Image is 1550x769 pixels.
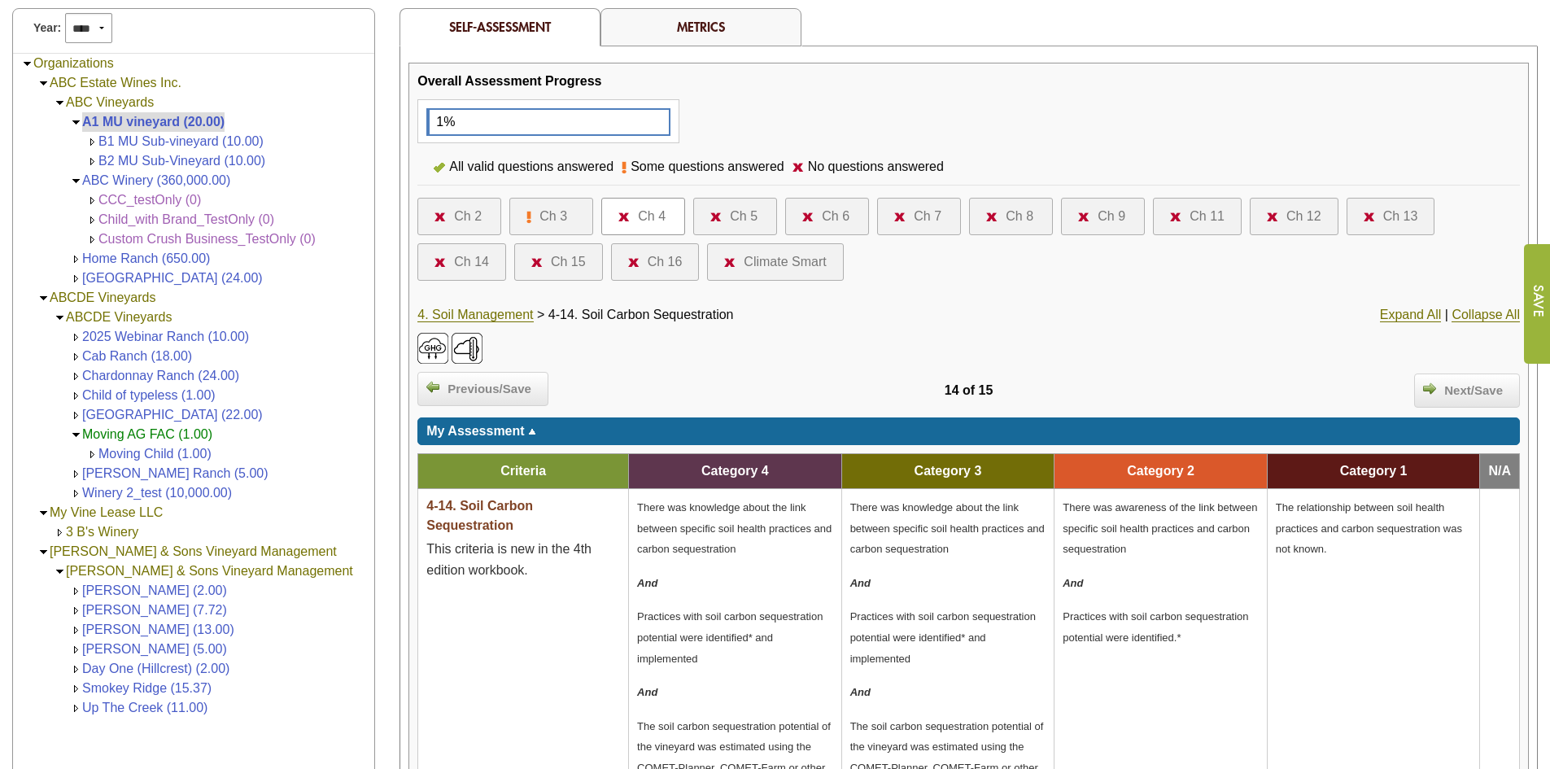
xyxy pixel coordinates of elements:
a: ABCDE Vineyards [50,291,155,304]
img: icon-no-questions-answered.png [1170,212,1181,221]
img: icon-no-questions-answered.png [986,212,998,221]
img: icon-all-questions-answered.png [434,163,445,173]
a: [GEOGRAPHIC_DATA] (22.00) [82,408,263,422]
img: Collapse <span style='color: green;'>Moving AG FAC (1.00)</span> [70,429,82,441]
td: Category 3 [841,454,1054,489]
a: Smokey Ridge (15.37) [82,681,212,695]
img: icon-no-questions-answered.png [531,258,543,267]
div: Ch 7 [914,207,941,226]
span: 4-14. Soil Carbon Sequestration [548,308,734,321]
img: icon-no-questions-answered.png [710,212,722,221]
a: Metrics [677,18,725,35]
img: icon-no-questions-answered.png [434,258,446,267]
a: ABC Estate Wines Inc. [50,76,181,90]
a: Day One (Hillcrest) (2.00) [82,662,229,675]
a: B2 MU Sub-Vineyard (10.00) [98,154,265,168]
div: Ch 2 [454,207,482,226]
div: 1% [428,110,455,134]
a: Ch 15 [531,252,586,272]
img: sort_arrow_up.gif [528,429,536,435]
em: And [850,577,871,589]
span: Practices with soil carbon sequestration potential were identified* and implemented [850,610,1036,664]
div: Some questions answered [627,157,792,177]
img: arrow_right.png [1423,382,1436,395]
a: Next/Save [1414,374,1520,408]
img: icon-some-questions-answered.png [526,211,531,224]
a: Cab Ranch (18.00) [82,349,192,363]
a: Ch 3 [526,207,576,226]
a: Ch 7 [894,207,944,226]
a: Winery 2_test (10,000.00) [82,486,232,500]
a: [PERSON_NAME] & Sons Vineyard Management [66,564,353,578]
a: [PERSON_NAME] (5.00) [82,642,227,656]
span: 14 of 15 [945,383,993,397]
img: Collapse ABC Vineyards [54,97,66,109]
div: Click to toggle my assessment information [417,417,1520,445]
a: Chardonnay Ranch (24.00) [82,369,239,382]
div: Ch 5 [730,207,758,226]
div: Ch 6 [822,207,849,226]
img: Collapse Valdez & Sons Vineyard Management [37,546,50,558]
div: Ch 15 [551,252,586,272]
span: There was awareness of the link between specific soil health practices and carbon sequestration [1063,501,1257,555]
a: CCC_testOnly (0) [98,193,201,207]
span: Criteria [500,464,546,478]
span: > [537,308,544,321]
span: Moving AG FAC (1.00) [82,427,212,441]
span: My Assessment [426,424,524,438]
a: 3 B's Winery [66,525,138,539]
img: Collapse A1 MU vineyard (20.00) [70,116,82,129]
div: Ch 13 [1383,207,1418,226]
em: And [637,686,657,698]
img: icon-no-questions-answered.png [1364,212,1375,221]
div: All valid questions answered [445,157,622,177]
a: Ch 13 [1364,207,1418,226]
td: Category 1 [1267,454,1480,489]
img: Collapse My Vine Lease LLC [37,507,50,519]
a: Ch 8 [986,207,1036,226]
a: Home Ranch (650.00) [82,251,210,265]
span: 4-14. Soil Carbon Sequestration [426,499,533,532]
a: [PERSON_NAME] (2.00) [82,583,227,597]
img: Climate-Smart-Hot-Spot-Thermometer-SWP-Online-System-Icon-38x38.png [452,333,482,364]
img: Collapse Organizations [21,58,33,70]
img: icon-no-questions-answered.png [628,258,640,267]
span: Previous/Save [439,380,539,399]
img: icon-no-questions-answered.png [792,163,804,172]
em: And [850,686,871,698]
a: 2025 Webinar Ranch (10.00) [82,330,249,343]
a: ABCDE Vineyards [66,310,172,324]
img: icon-no-questions-answered.png [724,258,736,267]
a: Up The Creek (11.00) [82,701,207,714]
a: Ch 16 [628,252,683,272]
a: B1 MU Sub-vineyard (10.00) [98,134,264,148]
span: Next/Save [1436,382,1511,400]
img: icon-no-questions-answered.png [618,212,630,221]
img: Collapse ABC Estate Wines Inc. [37,77,50,90]
a: [PERSON_NAME] Ranch (5.00) [82,466,269,480]
img: Collapse ABC Winery (360,000.00) [70,175,82,187]
a: Climate Smart [724,252,826,272]
span: Self-Assessment [449,18,551,35]
em: And [1063,577,1083,589]
td: Category 2 [1054,454,1268,489]
input: Submit [1523,244,1550,364]
img: Collapse ABCDE Vineyards [54,312,66,324]
a: [PERSON_NAME] (13.00) [82,623,234,636]
span: There was knowledge about the link between specific soil health practices and carbon sequestration [637,501,832,555]
img: 1-ClimateSmartSWPIcon38x38.png [417,333,448,364]
a: Ch 6 [802,207,852,226]
a: Ch 12 [1267,207,1321,226]
div: Ch 9 [1098,207,1125,226]
img: icon-no-questions-answered.png [894,212,906,221]
a: Ch 14 [434,252,489,272]
a: My Vine Lease LLC [50,505,163,519]
a: 4. Soil Management [417,308,533,322]
a: Collapse All [1452,308,1520,322]
a: [GEOGRAPHIC_DATA] (24.00) [82,271,263,285]
img: arrow_left.png [426,380,439,393]
div: Ch 3 [539,207,567,226]
img: icon-no-questions-answered.png [1267,212,1278,221]
img: Collapse Valdez & Sons Vineyard Management [54,566,66,578]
